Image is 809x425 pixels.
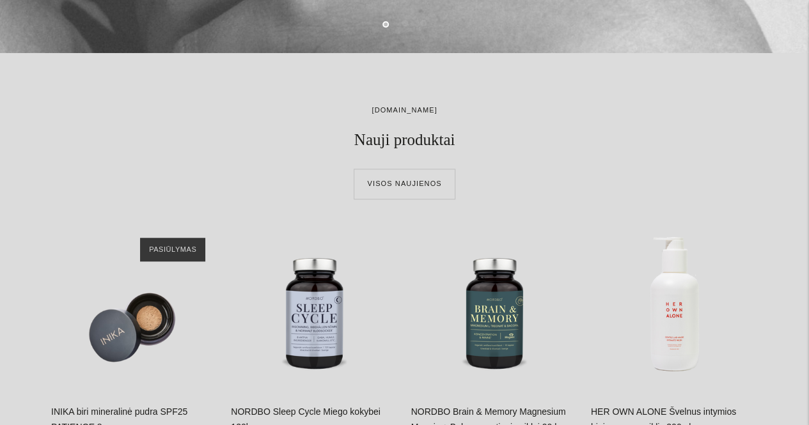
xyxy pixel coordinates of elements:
[231,225,398,392] a: NORDBO Sleep Cycle Miego kokybei 120kaps
[420,20,427,26] button: Move carousel to slide 3
[591,225,758,392] a: HER OWN ALONE Švelnus intymios higienos prausiklis 300ml
[51,104,758,117] div: [DOMAIN_NAME]
[382,21,389,27] button: Move carousel to slide 1
[402,20,408,26] button: Move carousel to slide 2
[51,225,218,392] a: INIKA biri mineralinė pudra SPF25 PATIENCE 8g.
[411,225,578,392] a: NORDBO Brain & Memory Magnesium Magnis + Bakopa protinei veiklai 90 kaps
[354,169,455,199] a: Visos naujienos
[290,130,520,151] h2: Nauji produktai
